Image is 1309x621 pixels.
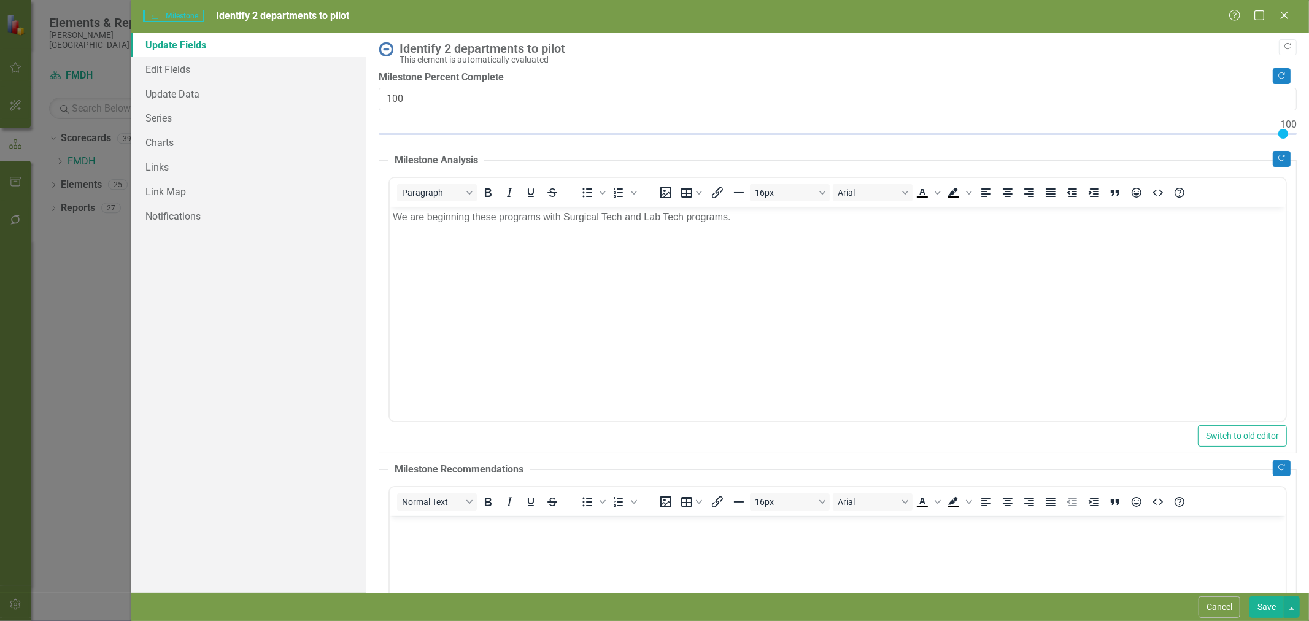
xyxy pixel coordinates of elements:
button: Horizontal line [728,184,749,201]
button: Italic [499,493,520,511]
button: Bold [477,184,498,201]
a: Charts [131,130,366,155]
a: Notifications [131,204,366,228]
div: Text color Black [913,493,944,511]
button: Emojis [1126,184,1147,201]
div: Background color Black [944,184,975,201]
button: Blockquote [1105,184,1126,201]
button: Strikethrough [542,184,563,201]
button: HTML Editor [1148,493,1168,511]
button: Block Paragraph [397,184,477,201]
div: Bullet list [578,493,609,511]
a: Links [131,155,366,179]
button: Align right [1019,493,1040,511]
button: Font Arial [833,184,913,201]
span: Normal Text [402,497,462,507]
button: Help [1169,184,1190,201]
a: Link Map [131,179,366,204]
span: Identify 2 departments to pilot [216,10,349,21]
button: Insert/edit link [707,184,728,201]
button: Switch to old editor [1198,425,1287,447]
button: Cancel [1199,596,1240,618]
button: Strikethrough [542,493,563,511]
a: Update Data [131,82,366,106]
div: Bullet list [578,184,609,201]
button: Justify [1040,184,1061,201]
button: Underline [520,493,541,511]
button: HTML Editor [1148,184,1168,201]
div: Numbered list [609,493,640,511]
legend: Milestone Analysis [388,153,484,168]
button: Increase indent [1083,493,1104,511]
button: Align center [997,493,1018,511]
span: Paragraph [402,188,462,198]
button: Font size 16px [750,493,830,511]
iframe: Rich Text Area [390,207,1286,421]
button: Font size 16px [750,184,830,201]
button: Save [1249,596,1284,618]
button: Insert image [655,493,676,511]
div: Text color Black [913,184,944,201]
legend: Milestone Recommendations [388,463,530,477]
button: Insert image [655,184,676,201]
span: 16px [755,188,815,198]
button: Italic [499,184,520,201]
label: Milestone Percent Complete [379,71,1297,85]
img: No Information [379,42,393,56]
button: Decrease indent [1062,184,1083,201]
button: Help [1169,493,1190,511]
button: Decrease indent [1062,493,1083,511]
a: Series [131,106,366,130]
button: Underline [520,184,541,201]
button: Emojis [1126,493,1147,511]
button: Font Arial [833,493,913,511]
div: This element is automatically evaluated [400,55,1291,64]
button: Align center [997,184,1018,201]
span: Arial [838,497,898,507]
button: Align left [976,493,997,511]
span: Arial [838,188,898,198]
button: Table [677,493,706,511]
a: Update Fields [131,33,366,57]
button: Table [677,184,706,201]
div: Identify 2 departments to pilot [400,42,1291,55]
button: Justify [1040,493,1061,511]
a: Edit Fields [131,57,366,82]
button: Insert/edit link [707,493,728,511]
button: Blockquote [1105,493,1126,511]
div: Background color Black [944,493,975,511]
button: Bold [477,493,498,511]
span: 16px [755,497,815,507]
button: Horizontal line [728,493,749,511]
span: Milestone [143,10,203,22]
button: Increase indent [1083,184,1104,201]
div: Numbered list [609,184,640,201]
button: Align right [1019,184,1040,201]
button: Align left [976,184,997,201]
button: Block Normal Text [397,493,477,511]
